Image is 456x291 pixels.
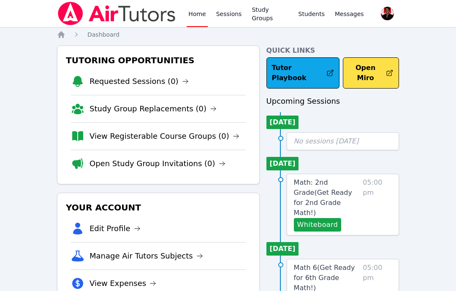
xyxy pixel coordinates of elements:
span: Math: 2nd Grade ( Get Ready for 2nd Grade Math! ) [294,178,352,217]
a: Dashboard [87,30,119,39]
li: [DATE] [266,157,299,170]
a: Manage Air Tutors Subjects [90,250,203,262]
a: View Registerable Course Groups (0) [90,130,239,142]
a: Tutor Playbook [266,57,339,89]
li: [DATE] [266,242,299,256]
span: 05:00 pm [363,178,392,232]
span: No sessions [DATE] [294,137,359,145]
a: Study Group Replacements (0) [90,103,217,115]
button: Open Miro [343,57,399,89]
img: Air Tutors [57,2,176,25]
a: Math: 2nd Grade(Get Ready for 2nd Grade Math!) [294,178,360,218]
h3: Upcoming Sessions [266,95,399,107]
a: View Expenses [90,278,156,289]
span: Dashboard [87,31,119,38]
h3: Tutoring Opportunities [64,53,252,68]
li: [DATE] [266,116,299,129]
nav: Breadcrumb [57,30,399,39]
a: Edit Profile [90,223,141,234]
h4: Quick Links [266,46,399,56]
h3: Your Account [64,200,252,215]
span: Messages [335,10,364,18]
a: Requested Sessions (0) [90,75,189,87]
button: Whiteboard [294,218,342,232]
a: Open Study Group Invitations (0) [90,158,225,170]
